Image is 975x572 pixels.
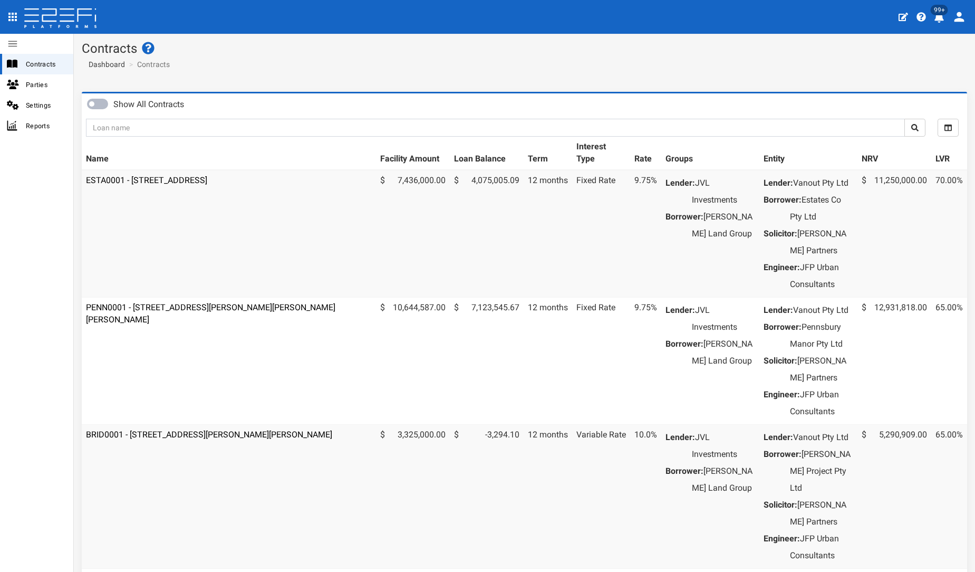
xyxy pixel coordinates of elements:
dt: Lender: [764,302,793,319]
dd: [PERSON_NAME] Project Pty Ltd [790,446,853,497]
th: NRV [857,137,931,170]
dd: [PERSON_NAME] Land Group [692,336,755,369]
span: Reports [26,120,65,132]
th: Term [524,137,572,170]
th: Facility Amount [376,137,450,170]
dt: Lender: [665,429,695,446]
td: 12 months [524,297,572,424]
dt: Engineer: [764,386,800,403]
dt: Borrower: [665,336,703,352]
li: Contracts [127,59,170,70]
dt: Lender: [665,302,695,319]
td: 5,290,909.00 [857,424,931,568]
dt: Engineer: [764,259,800,276]
dd: Vanout Pty Ltd [790,302,853,319]
td: Variable Rate [572,424,630,568]
dd: Vanout Pty Ltd [790,429,853,446]
dd: [PERSON_NAME] Partners [790,352,853,386]
dt: Solicitor: [764,352,797,369]
dd: JFP Urban Consultants [790,530,853,564]
dd: JVL Investments [692,175,755,208]
th: Rate [630,137,661,170]
dd: Pennsbury Manor Pty Ltd [790,319,853,352]
th: Loan Balance [450,137,524,170]
td: 3,325,000.00 [376,424,450,568]
td: Fixed Rate [572,170,630,298]
td: 65.00% [931,297,967,424]
dt: Solicitor: [764,225,797,242]
td: 10,644,587.00 [376,297,450,424]
dt: Engineer: [764,530,800,547]
td: 12 months [524,170,572,298]
td: 7,123,545.67 [450,297,524,424]
span: Contracts [26,58,65,70]
dd: [PERSON_NAME] Partners [790,225,853,259]
td: 7,436,000.00 [376,170,450,298]
td: 4,075,005.09 [450,170,524,298]
dt: Lender: [665,175,695,192]
label: Show All Contracts [113,99,184,111]
dt: Borrower: [764,446,802,463]
th: Groups [661,137,759,170]
dd: JFP Urban Consultants [790,259,853,293]
dd: [PERSON_NAME] Land Group [692,208,755,242]
dd: Vanout Pty Ltd [790,175,853,192]
dd: Estates Co Pty Ltd [790,192,853,225]
th: Interest Type [572,137,630,170]
input: Loan name [86,119,905,137]
a: BRID0001 - [STREET_ADDRESS][PERSON_NAME][PERSON_NAME] [86,430,332,440]
dt: Borrower: [665,208,703,225]
td: 70.00% [931,170,967,298]
td: 9.75% [630,297,661,424]
td: 10.0% [630,424,661,568]
dt: Borrower: [665,463,703,480]
span: Settings [26,99,65,111]
a: PENN0001 - [STREET_ADDRESS][PERSON_NAME][PERSON_NAME][PERSON_NAME] [86,302,335,325]
dd: JVL Investments [692,302,755,336]
td: 12,931,818.00 [857,297,931,424]
td: -3,294.10 [450,424,524,568]
td: 9.75% [630,170,661,298]
dt: Borrower: [764,319,802,336]
a: ESTA0001 - [STREET_ADDRESS] [86,175,207,185]
dd: [PERSON_NAME] Partners [790,497,853,530]
td: 11,250,000.00 [857,170,931,298]
dd: [PERSON_NAME] Land Group [692,463,755,497]
th: Entity [759,137,857,170]
a: Dashboard [84,59,125,70]
dd: JVL Investments [692,429,755,463]
th: Name [82,137,376,170]
span: Parties [26,79,65,91]
dd: JFP Urban Consultants [790,386,853,420]
span: Dashboard [84,60,125,69]
dt: Lender: [764,175,793,192]
dt: Lender: [764,429,793,446]
td: 65.00% [931,424,967,568]
th: LVR [931,137,967,170]
h1: Contracts [82,42,967,55]
dt: Borrower: [764,192,802,208]
td: 12 months [524,424,572,568]
td: Fixed Rate [572,297,630,424]
dt: Solicitor: [764,497,797,513]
